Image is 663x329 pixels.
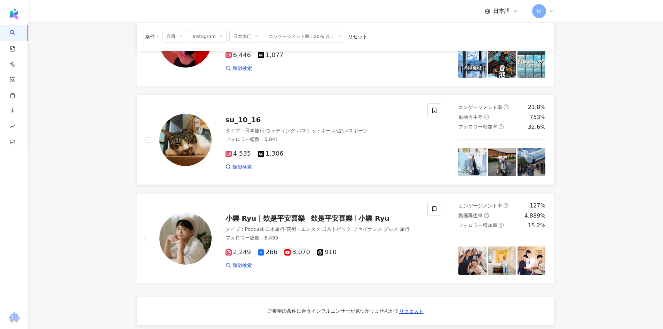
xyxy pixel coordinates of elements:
[353,226,382,232] span: ファイナンス
[530,113,546,121] div: 753%
[488,246,516,275] img: post-image
[245,226,264,232] span: Podcast
[258,52,284,59] span: 1,077
[137,193,554,283] a: KOL Avatar小樂 Ryu｜欸是平安喜樂欸是平安喜樂小樂 Ryuタイプ：Podcast·日本旅行·芸術・エンタメ·日常トピック·ファイナンス·グルメ·旅行フォロワー総数：6,4952,24...
[189,31,227,42] span: Instagram
[285,226,286,232] span: ·
[226,65,252,72] a: 類似検索
[458,213,483,218] span: 動画再生率
[488,148,516,176] img: post-image
[493,7,510,15] span: 日本語
[266,128,295,133] span: ウェディング
[226,116,261,124] span: su_10_16
[226,136,419,143] div: フォロワー総数 ： 5,841
[264,226,265,232] span: ·
[400,226,410,232] span: 旅行
[518,246,546,275] img: post-image
[504,104,508,109] span: question-circle
[226,127,419,134] div: タイプ ：
[528,222,546,229] div: 15.2%
[8,8,19,19] img: logo icon
[7,312,21,323] img: chrome extension
[384,226,398,232] span: グルメ
[537,7,542,15] span: 松
[145,34,160,39] span: 条件 ：
[232,164,252,171] span: 類似検索
[267,308,399,315] div: ご希望の条件に合うインフルエンサーが見つかりませんか？
[229,31,262,42] span: 日本旅行
[226,262,252,269] a: 類似検索
[484,213,489,218] span: question-circle
[226,164,252,171] a: 類似検索
[311,214,353,222] span: 欸是平安喜樂
[226,235,419,242] div: フォロワー総数 ： 6,495
[232,65,252,72] span: 類似検索
[458,246,487,275] img: post-image
[504,203,508,208] span: question-circle
[258,249,277,256] span: 266
[317,249,337,256] span: 910
[137,95,554,185] a: KOL Avatarsu_10_16タイプ：日本旅行·ウェディング·バスケットボール·占い·スポーツフォロワー総数：5,8414,5351,306類似検索エンゲージメント率question-ci...
[398,226,400,232] span: ·
[159,114,212,166] img: KOL Avatar
[337,128,347,133] span: 占い
[232,262,252,269] span: 類似検索
[458,114,483,120] span: 動画再生率
[458,203,502,209] span: エンゲージメント率
[258,150,284,157] span: 1,306
[10,25,24,100] a: search
[284,249,310,256] span: 3,070
[399,306,424,317] button: リクエスト
[226,226,419,233] div: タイプ ：
[458,124,497,130] span: フォロワー増加率
[10,119,15,135] span: rise
[499,124,504,129] span: question-circle
[458,222,497,228] span: フォロワー増加率
[524,212,545,220] div: 4,889%
[348,128,368,133] span: スポーツ
[265,31,345,42] span: エンゲージメント率：20% 以上
[159,212,212,265] img: KOL Avatar
[351,226,353,232] span: ·
[518,148,546,176] img: post-image
[530,202,546,210] div: 127%
[528,103,546,111] div: 21.8%
[358,214,389,222] span: 小樂 Ryu
[399,308,424,314] span: リクエスト
[347,128,348,133] span: ·
[265,128,266,133] span: ·
[518,49,546,78] img: post-image
[458,49,487,78] img: post-image
[499,223,504,228] span: question-circle
[322,226,351,232] span: 日常トピック
[348,34,368,39] div: リセット
[321,226,322,232] span: ·
[484,115,489,119] span: question-circle
[458,104,502,110] span: エンゲージメント率
[226,249,251,256] span: 2,249
[488,49,516,78] img: post-image
[458,148,487,176] img: post-image
[336,128,337,133] span: ·
[295,128,297,133] span: ·
[163,31,186,42] span: 台湾
[226,52,251,59] span: 6,446
[286,226,321,232] span: 芸術・エンタメ
[226,214,305,222] span: 小樂 Ryu｜欸是平安喜樂
[382,226,384,232] span: ·
[528,123,546,131] div: 32.6%
[265,226,285,232] span: 日本旅行
[226,150,251,157] span: 4,535
[297,128,336,133] span: バスケットボール
[245,128,265,133] span: 日本旅行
